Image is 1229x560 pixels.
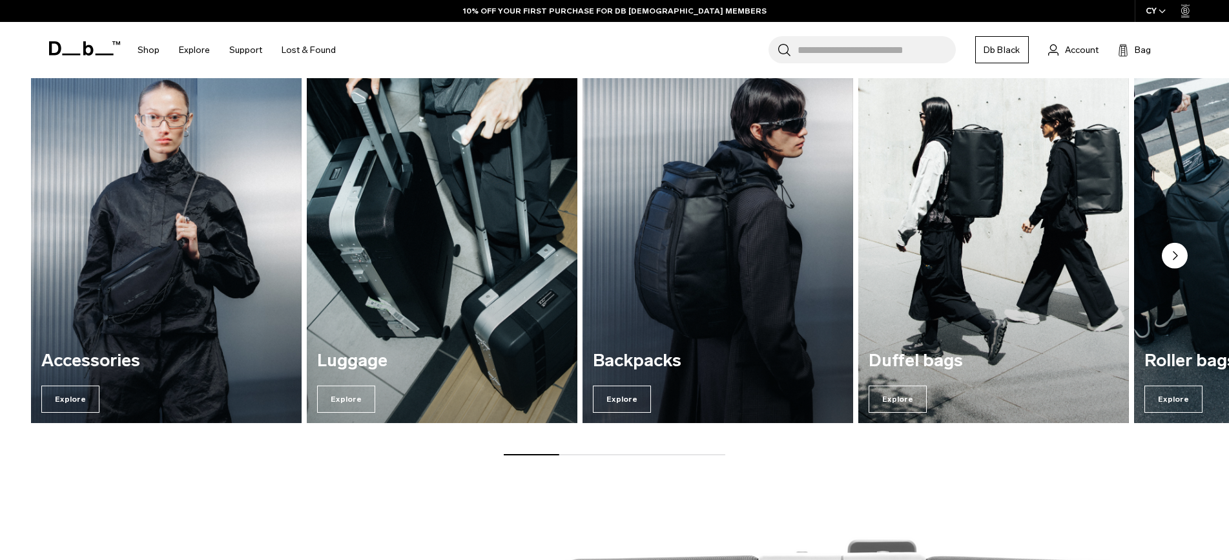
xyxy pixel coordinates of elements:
div: 4 / 7 [858,58,1129,424]
span: Account [1065,43,1099,57]
a: Duffel bags Explore [858,58,1129,424]
span: Explore [593,386,651,413]
a: Luggage Explore [307,58,577,424]
h3: Accessories [41,351,291,371]
div: 2 / 7 [307,58,577,424]
a: Accessories Explore [31,58,302,424]
span: Explore [41,386,99,413]
a: Explore [179,27,210,73]
button: Next slide [1162,242,1188,271]
span: Explore [1144,386,1203,413]
span: Explore [869,386,927,413]
div: 3 / 7 [583,58,853,424]
h3: Backpacks [593,351,843,371]
span: Explore [317,386,375,413]
a: Shop [138,27,160,73]
a: Support [229,27,262,73]
a: 10% OFF YOUR FIRST PURCHASE FOR DB [DEMOGRAPHIC_DATA] MEMBERS [463,5,767,17]
span: Bag [1135,43,1151,57]
nav: Main Navigation [128,22,346,78]
h3: Duffel bags [869,351,1119,371]
a: Lost & Found [282,27,336,73]
a: Backpacks Explore [583,58,853,424]
button: Bag [1118,42,1151,57]
a: Db Black [975,36,1029,63]
a: Account [1048,42,1099,57]
div: 1 / 7 [31,58,302,424]
h3: Luggage [317,351,567,371]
